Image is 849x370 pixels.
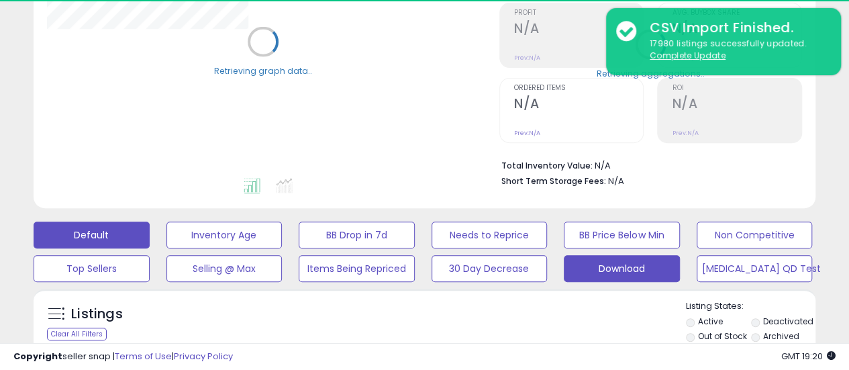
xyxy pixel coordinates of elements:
[214,64,312,77] div: Retrieving graph data..
[47,328,107,340] div: Clear All Filters
[564,222,680,248] button: BB Price Below Min
[34,222,150,248] button: Default
[299,255,415,282] button: Items Being Repriced
[763,330,799,342] label: Archived
[640,38,831,62] div: 17980 listings successfully updated.
[174,350,233,363] a: Privacy Policy
[640,18,831,38] div: CSV Import Finished.
[597,67,705,79] div: Retrieving aggregations..
[166,255,283,282] button: Selling @ Max
[763,316,813,327] label: Deactivated
[34,255,150,282] button: Top Sellers
[697,330,746,342] label: Out of Stock
[686,300,815,313] p: Listing States:
[697,316,722,327] label: Active
[299,222,415,248] button: BB Drop in 7d
[697,255,813,282] button: [MEDICAL_DATA] QD Test
[432,255,548,282] button: 30 Day Decrease
[13,350,62,363] strong: Copyright
[650,50,726,61] u: Complete Update
[13,351,233,363] div: seller snap | |
[432,222,548,248] button: Needs to Reprice
[115,350,172,363] a: Terms of Use
[697,222,813,248] button: Non Competitive
[71,305,123,324] h5: Listings
[166,222,283,248] button: Inventory Age
[564,255,680,282] button: Download
[781,350,836,363] span: 2025-09-8 19:20 GMT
